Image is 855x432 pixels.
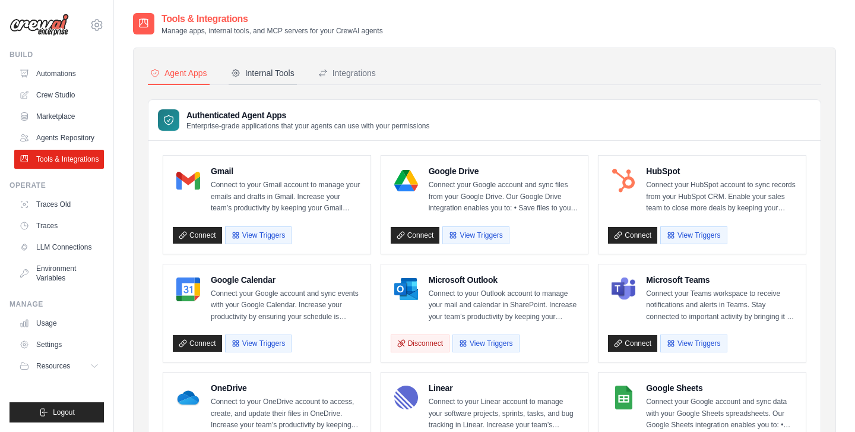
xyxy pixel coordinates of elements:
a: Usage [14,314,104,333]
img: Microsoft Teams Logo [612,278,635,301]
div: Manage [9,299,104,309]
div: Integrations [318,67,376,79]
a: Connect [173,227,222,244]
div: Operate [9,181,104,190]
div: Build [9,50,104,59]
h4: Linear [429,382,579,394]
h2: Tools & Integrations [161,12,383,26]
img: Google Sheets Logo [612,386,635,409]
img: Logo [9,14,69,36]
a: Connect [173,335,222,352]
h4: Microsoft Teams [646,274,796,286]
p: Connect to your OneDrive account to access, create, and update their files in OneDrive. Increase ... [211,396,361,431]
button: View Triggers [225,226,292,244]
button: Integrations [316,62,378,85]
button: View Triggers [660,335,727,352]
button: Resources [14,357,104,376]
p: Connect your HubSpot account to sync records from your HubSpot CRM. Enable your sales team to clo... [646,179,796,215]
img: Linear Logo [394,386,418,409]
button: View Triggers [660,226,727,244]
a: Traces [14,216,104,235]
p: Connect your Teams workspace to receive notifications and alerts in Teams. Stay connected to impo... [646,288,796,323]
img: Google Drive Logo [394,169,418,193]
a: Marketplace [14,107,104,126]
img: Google Calendar Logo [176,278,200,301]
img: Microsoft Outlook Logo [394,278,418,301]
p: Connect your Google account and sync files from your Google Drive. Our Google Drive integration e... [429,179,579,215]
span: Logout [53,408,75,417]
h3: Authenticated Agent Apps [186,109,430,121]
button: Agent Apps [148,62,210,85]
p: Connect to your Outlook account to manage your mail and calendar in SharePoint. Increase your tea... [429,288,579,323]
p: Connect to your Linear account to manage your software projects, sprints, tasks, and bug tracking... [429,396,579,431]
a: Automations [14,64,104,83]
p: Connect your Google account and sync events with your Google Calendar. Increase your productivity... [211,288,361,323]
h4: Google Sheets [646,382,796,394]
button: View Triggers [442,226,509,244]
span: Resources [36,361,70,371]
button: Logout [9,402,104,422]
img: HubSpot Logo [612,169,635,193]
img: OneDrive Logo [176,386,200,409]
a: Agents Repository [14,128,104,147]
h4: Gmail [211,165,361,177]
button: Disconnect [391,335,449,352]
a: Traces Old [14,195,104,214]
a: Connect [391,227,440,244]
h4: HubSpot [646,165,796,177]
p: Enterprise-grade applications that your agents can use with your permissions [186,121,430,131]
p: Connect to your Gmail account to manage your emails and drafts in Gmail. Increase your team’s pro... [211,179,361,215]
a: Connect [608,335,657,352]
p: Connect your Google account and sync data with your Google Sheets spreadsheets. Our Google Sheets... [646,396,796,431]
a: Connect [608,227,657,244]
button: Internal Tools [229,62,297,85]
h4: Google Drive [429,165,579,177]
a: Crew Studio [14,86,104,105]
h4: Google Calendar [211,274,361,286]
button: View Triggers [452,335,519,352]
button: View Triggers [225,335,292,352]
p: Manage apps, internal tools, and MCP servers for your CrewAI agents [161,26,383,36]
a: Tools & Integrations [14,150,104,169]
a: Environment Variables [14,259,104,288]
div: Internal Tools [231,67,294,79]
a: LLM Connections [14,238,104,257]
div: Agent Apps [150,67,207,79]
a: Settings [14,335,104,354]
h4: OneDrive [211,382,361,394]
img: Gmail Logo [176,169,200,193]
h4: Microsoft Outlook [429,274,579,286]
